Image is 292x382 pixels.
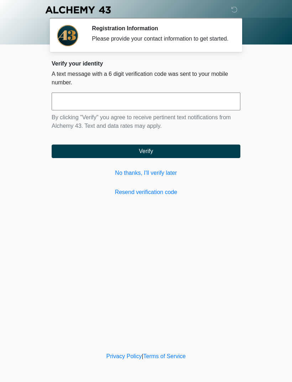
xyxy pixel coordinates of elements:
[45,5,111,14] img: Alchemy 43 Logo
[92,35,230,43] div: Please provide your contact information to get started.
[143,353,186,359] a: Terms of Service
[106,353,142,359] a: Privacy Policy
[52,145,240,158] button: Verify
[52,113,240,130] p: By clicking "Verify" you agree to receive pertinent text notifications from Alchemy 43. Text and ...
[142,353,143,359] a: |
[57,25,78,46] img: Agent Avatar
[52,60,240,67] h2: Verify your identity
[52,188,240,197] a: Resend verification code
[52,169,240,177] a: No thanks, I'll verify later
[92,25,230,32] h2: Registration Information
[52,70,240,87] p: A text message with a 6 digit verification code was sent to your mobile number.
